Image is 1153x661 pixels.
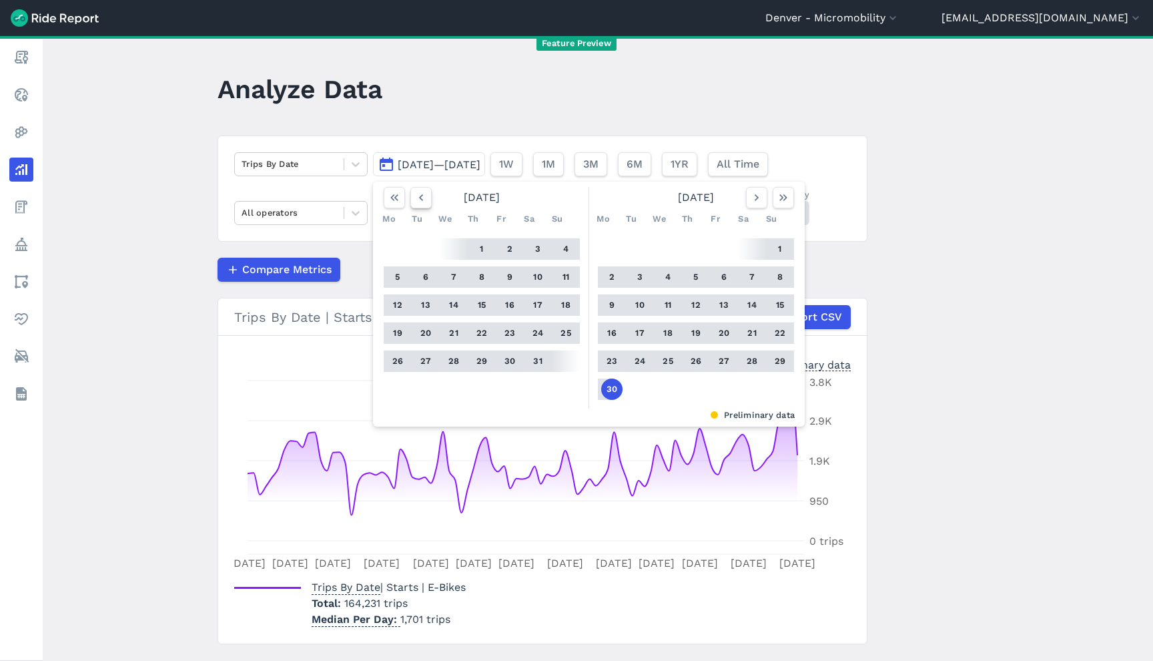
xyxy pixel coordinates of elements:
[9,158,33,182] a: Analyze
[9,345,33,369] a: ModeShift
[434,208,456,230] div: We
[555,322,576,344] button: 25
[555,266,576,288] button: 11
[596,557,632,570] tspan: [DATE]
[242,262,332,278] span: Compare Metrics
[601,266,623,288] button: 2
[574,152,607,176] button: 3M
[657,322,679,344] button: 18
[627,156,643,172] span: 6M
[415,351,436,372] button: 27
[809,535,843,547] tspan: 0 trips
[9,232,33,256] a: Policy
[809,495,829,507] tspan: 950
[761,208,782,230] div: Su
[9,195,33,219] a: Fees
[685,266,707,288] button: 5
[765,357,851,371] div: Preliminary data
[312,612,466,628] p: 1,701 trips
[546,208,568,230] div: Su
[9,45,33,69] a: Report
[741,322,763,344] button: 21
[344,597,408,610] span: 164,231 trips
[499,238,520,260] button: 2
[218,71,382,107] h1: Analyze Data
[629,266,651,288] button: 3
[639,557,675,570] tspan: [DATE]
[527,238,548,260] button: 3
[443,266,464,288] button: 7
[713,322,735,344] button: 20
[601,322,623,344] button: 16
[769,351,791,372] button: 29
[218,258,340,282] button: Compare Metrics
[443,322,464,344] button: 21
[713,266,735,288] button: 6
[499,294,520,316] button: 16
[593,208,614,230] div: Mo
[406,208,428,230] div: Tu
[415,266,436,288] button: 6
[657,266,679,288] button: 4
[685,322,707,344] button: 19
[657,294,679,316] button: 11
[471,238,492,260] button: 1
[601,351,623,372] button: 23
[527,294,548,316] button: 17
[443,294,464,316] button: 14
[462,208,484,230] div: Th
[741,266,763,288] button: 7
[527,266,548,288] button: 10
[741,351,763,372] button: 28
[387,266,408,288] button: 5
[499,266,520,288] button: 9
[387,351,408,372] button: 26
[471,351,492,372] button: 29
[779,557,815,570] tspan: [DATE]
[471,294,492,316] button: 15
[230,557,266,570] tspan: [DATE]
[499,351,520,372] button: 30
[629,294,651,316] button: 10
[315,557,351,570] tspan: [DATE]
[555,238,576,260] button: 4
[533,152,564,176] button: 1M
[649,208,670,230] div: We
[662,152,697,176] button: 1YR
[769,238,791,260] button: 1
[769,294,791,316] button: 15
[682,557,718,570] tspan: [DATE]
[809,376,832,389] tspan: 3.8K
[272,557,308,570] tspan: [DATE]
[527,322,548,344] button: 24
[536,37,617,51] span: Feature Preview
[490,208,512,230] div: Fr
[9,382,33,406] a: Datasets
[621,208,642,230] div: Tu
[593,187,799,208] div: [DATE]
[685,351,707,372] button: 26
[677,208,698,230] div: Th
[941,10,1142,26] button: [EMAIL_ADDRESS][DOMAIN_NAME]
[731,557,767,570] tspan: [DATE]
[312,597,344,610] span: Total
[705,208,726,230] div: Fr
[443,351,464,372] button: 28
[547,557,583,570] tspan: [DATE]
[413,557,449,570] tspan: [DATE]
[387,322,408,344] button: 19
[378,208,400,230] div: Mo
[11,9,99,27] img: Ride Report
[312,577,380,595] span: Trips By Date
[373,152,485,176] button: [DATE]—[DATE]
[657,351,679,372] button: 25
[769,266,791,288] button: 8
[555,294,576,316] button: 18
[733,208,754,230] div: Sa
[9,270,33,294] a: Areas
[618,152,651,176] button: 6M
[398,158,480,171] span: [DATE]—[DATE]
[685,294,707,316] button: 12
[387,294,408,316] button: 12
[456,557,492,570] tspan: [DATE]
